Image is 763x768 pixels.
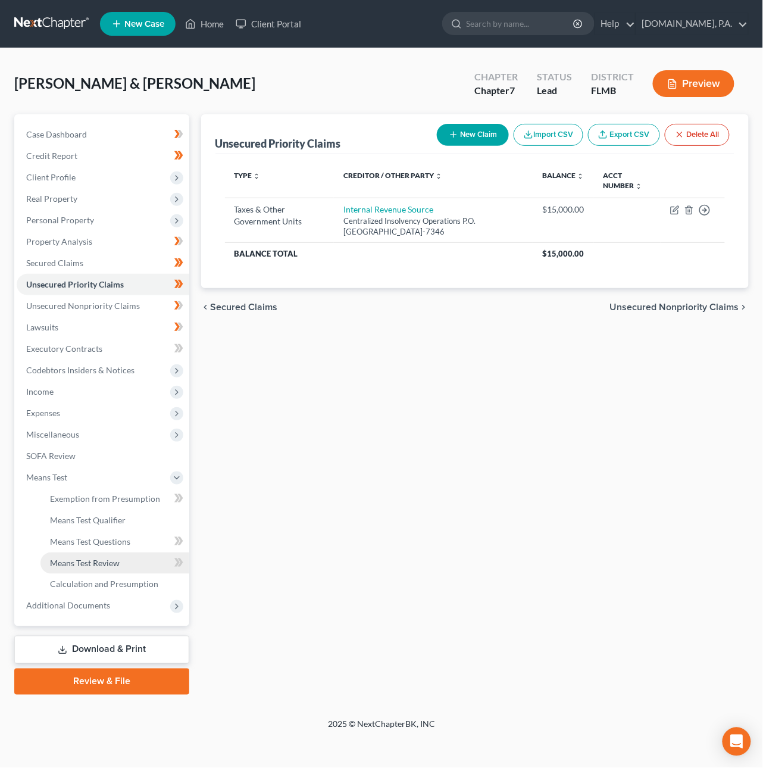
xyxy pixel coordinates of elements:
button: Delete All [665,124,730,146]
i: unfold_more [636,183,643,190]
span: Means Test [26,472,67,482]
a: Type unfold_more [234,171,261,180]
a: Unsecured Priority Claims [17,274,189,295]
i: chevron_right [739,302,749,312]
span: Secured Claims [211,302,278,312]
div: Chapter [474,84,518,98]
div: Taxes & Other Government Units [234,204,325,227]
div: District [591,70,634,84]
a: Calculation and Presumption [40,574,189,595]
button: Import CSV [514,124,583,146]
span: Property Analysis [26,236,92,246]
span: Codebtors Insiders & Notices [26,365,135,375]
span: Miscellaneous [26,429,79,439]
a: Home [179,13,230,35]
span: New Case [124,20,164,29]
span: [PERSON_NAME] & [PERSON_NAME] [14,74,255,92]
span: SOFA Review [26,451,76,461]
div: $15,000.00 [543,204,584,216]
a: Download & Print [14,636,189,664]
span: Unsecured Priority Claims [26,279,124,289]
span: Credit Report [26,151,77,161]
div: Unsecured Priority Claims [215,136,341,151]
button: Preview [653,70,734,97]
span: Case Dashboard [26,129,87,139]
a: Help [595,13,635,35]
span: Means Test Review [50,558,120,568]
span: Unsecured Nonpriority Claims [610,302,739,312]
a: SOFA Review [17,445,189,467]
a: Client Portal [230,13,307,35]
span: Calculation and Presumption [50,579,158,589]
a: Lawsuits [17,317,189,338]
div: FLMB [591,84,634,98]
div: Lead [537,84,572,98]
a: Review & File [14,669,189,695]
span: Means Test Qualifier [50,515,126,525]
a: Unsecured Nonpriority Claims [17,295,189,317]
span: $15,000.00 [543,249,584,258]
a: Acct Number unfold_more [603,171,643,190]
a: Credit Report [17,145,189,167]
button: chevron_left Secured Claims [201,302,278,312]
span: Expenses [26,408,60,418]
a: Property Analysis [17,231,189,252]
th: Balance Total [225,243,533,264]
a: Internal Revenue Source [343,204,433,214]
i: unfold_more [254,173,261,180]
i: unfold_more [435,173,442,180]
span: Unsecured Nonpriority Claims [26,301,140,311]
span: Real Property [26,193,77,204]
a: Balance unfold_more [543,171,584,180]
span: Means Test Questions [50,536,130,547]
span: Client Profile [26,172,76,182]
input: Search by name... [466,13,575,35]
a: Case Dashboard [17,124,189,145]
a: Executory Contracts [17,338,189,360]
div: Centralized Insolvency Operations P.O. [GEOGRAPHIC_DATA]-7346 [343,216,524,238]
div: 2025 © NextChapterBK, INC [42,719,721,740]
button: New Claim [437,124,509,146]
div: Open Intercom Messenger [723,728,751,756]
i: unfold_more [577,173,584,180]
button: Unsecured Nonpriority Claims chevron_right [610,302,749,312]
a: Means Test Review [40,552,189,574]
a: Creditor / Other Party unfold_more [343,171,442,180]
span: Lawsuits [26,322,58,332]
a: Means Test Questions [40,531,189,552]
a: Secured Claims [17,252,189,274]
span: Exemption from Presumption [50,494,160,504]
span: Executory Contracts [26,344,102,354]
span: Income [26,386,54,397]
a: Means Test Qualifier [40,510,189,531]
a: Export CSV [588,124,660,146]
i: chevron_left [201,302,211,312]
span: Personal Property [26,215,94,225]
div: Status [537,70,572,84]
span: Secured Claims [26,258,83,268]
div: Chapter [474,70,518,84]
span: Additional Documents [26,601,110,611]
a: Exemption from Presumption [40,488,189,510]
span: 7 [509,85,515,96]
a: [DOMAIN_NAME], P.A. [636,13,748,35]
